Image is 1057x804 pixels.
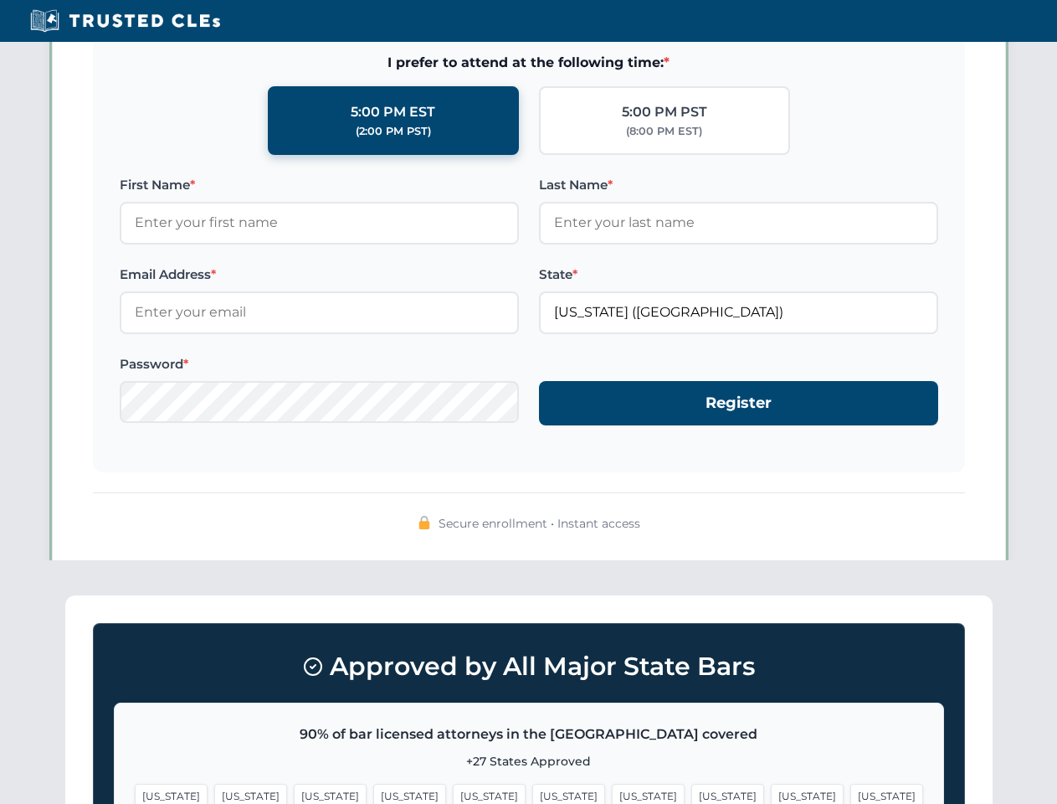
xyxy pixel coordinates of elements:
[114,644,944,689] h3: Approved by All Major State Bars
[539,202,938,244] input: Enter your last name
[351,101,435,123] div: 5:00 PM EST
[135,752,923,770] p: +27 States Approved
[25,8,225,33] img: Trusted CLEs
[120,265,519,285] label: Email Address
[135,724,923,745] p: 90% of bar licensed attorneys in the [GEOGRAPHIC_DATA] covered
[439,514,640,533] span: Secure enrollment • Instant access
[356,123,431,140] div: (2:00 PM PST)
[539,381,938,425] button: Register
[120,52,938,74] span: I prefer to attend at the following time:
[120,354,519,374] label: Password
[539,175,938,195] label: Last Name
[120,291,519,333] input: Enter your email
[418,516,431,529] img: 🔒
[120,202,519,244] input: Enter your first name
[539,291,938,333] input: Florida (FL)
[539,265,938,285] label: State
[120,175,519,195] label: First Name
[622,101,707,123] div: 5:00 PM PST
[626,123,702,140] div: (8:00 PM EST)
